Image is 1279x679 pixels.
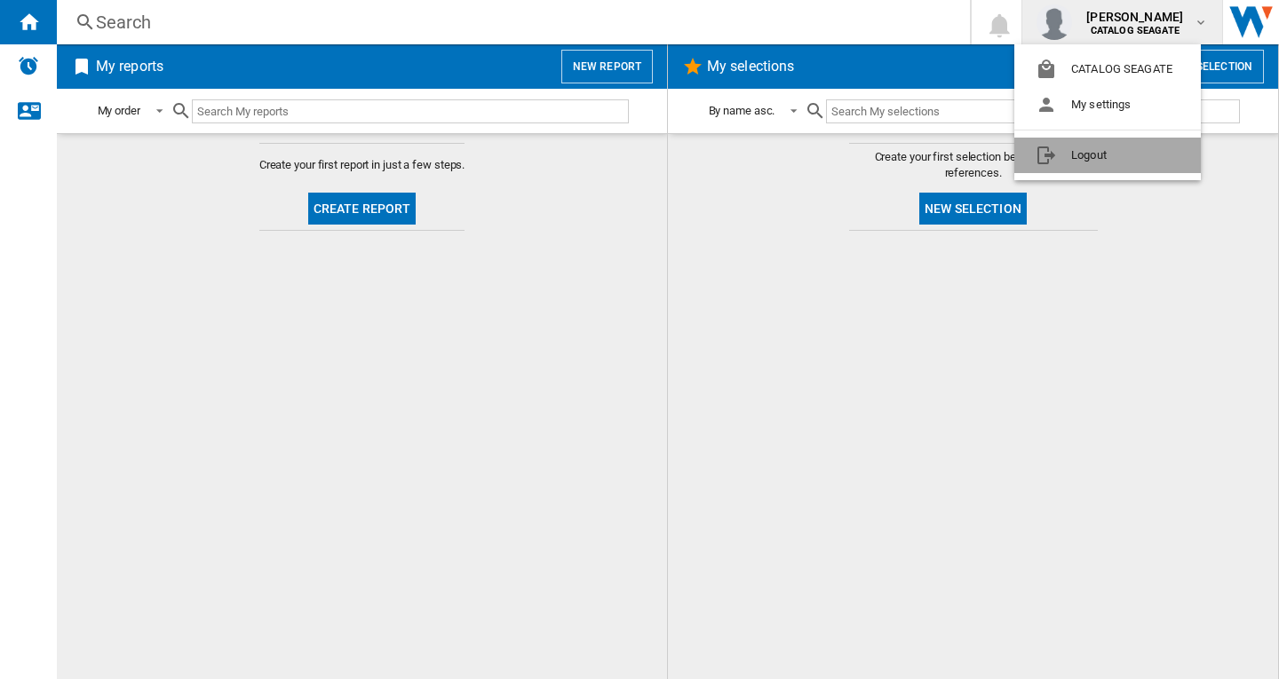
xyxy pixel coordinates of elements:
button: CATALOG SEAGATE [1014,51,1201,87]
button: My settings [1014,87,1201,122]
button: Logout [1014,138,1201,173]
